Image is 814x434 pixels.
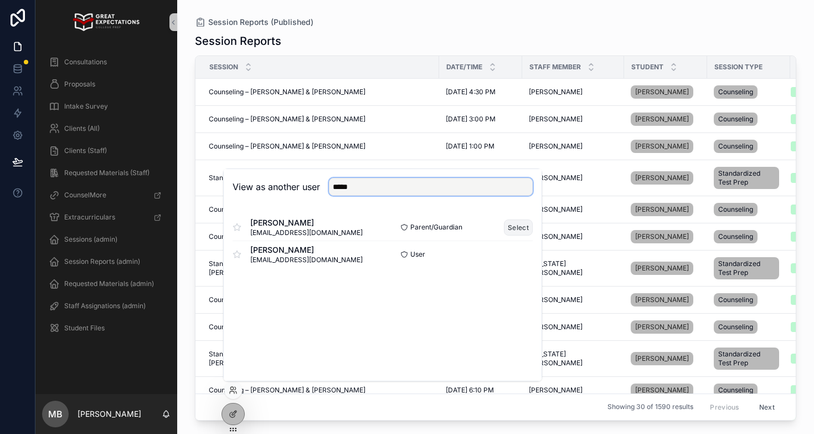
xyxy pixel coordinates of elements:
[631,110,700,128] a: [PERSON_NAME]
[714,381,784,399] a: Counseling
[209,173,432,182] a: Standardized Test Prep – [PERSON_NAME] & [PERSON_NAME]
[209,323,432,331] a: Counseling – [PERSON_NAME] & [PERSON_NAME]
[78,409,141,420] p: [PERSON_NAME]
[631,291,700,309] a: [PERSON_NAME]
[529,295,617,304] a: [PERSON_NAME]
[446,142,516,151] a: [DATE] 1:00 PM
[714,137,784,155] a: Counseling
[635,173,689,182] span: [PERSON_NAME]
[631,230,693,243] a: [PERSON_NAME]
[42,318,171,338] a: Student Files
[64,146,107,155] span: Clients (Staff)
[64,257,140,266] span: Session Reports (admin)
[209,386,432,395] a: Counseling – [PERSON_NAME] & [PERSON_NAME]
[410,223,462,232] span: Parent/Guardian
[209,232,365,241] span: Counseling – [PERSON_NAME] & [PERSON_NAME]
[714,63,763,72] span: Session Type
[718,386,753,395] span: Counseling
[64,213,115,222] span: Extracurriculars
[209,88,432,96] a: Counseling – [PERSON_NAME] & [PERSON_NAME]
[631,352,693,365] a: [PERSON_NAME]
[209,205,432,214] a: Counseling – [PERSON_NAME] & [PERSON_NAME]
[64,80,95,89] span: Proposals
[35,44,177,353] div: scrollable content
[195,33,281,49] h1: Session Reports
[631,350,700,367] a: [PERSON_NAME]
[529,88,617,96] a: [PERSON_NAME]
[529,205,583,214] span: [PERSON_NAME]
[209,295,432,304] a: Counseling – [PERSON_NAME] & [PERSON_NAME]
[714,318,784,336] a: Counseling
[42,96,171,116] a: Intake Survey
[446,63,482,72] span: Date/Time
[714,110,784,128] a: Counseling
[631,259,700,277] a: [PERSON_NAME]
[529,232,617,241] a: [PERSON_NAME]
[529,88,583,96] span: [PERSON_NAME]
[446,142,494,151] span: [DATE] 1:00 PM
[631,384,693,397] a: [PERSON_NAME]
[42,252,171,272] a: Session Reports (admin)
[209,115,432,124] a: Counseling – [PERSON_NAME] & [PERSON_NAME]
[635,205,689,214] span: [PERSON_NAME]
[714,165,784,191] a: Standardized Test Prep
[631,293,693,307] a: [PERSON_NAME]
[42,141,171,161] a: Clients (Staff)
[529,259,617,277] a: [US_STATE][PERSON_NAME]
[209,295,365,304] span: Counseling – [PERSON_NAME] & [PERSON_NAME]
[631,169,700,187] a: [PERSON_NAME]
[631,85,693,99] a: [PERSON_NAME]
[42,274,171,294] a: Requested Materials (admin)
[529,173,617,182] a: [PERSON_NAME]
[631,83,700,101] a: [PERSON_NAME]
[635,115,689,124] span: [PERSON_NAME]
[64,235,117,244] span: Sessions (admin)
[529,232,583,241] span: [PERSON_NAME]
[751,399,782,416] button: Next
[42,185,171,205] a: CounselMore
[64,58,107,67] span: Consultations
[209,232,432,241] a: Counseling – [PERSON_NAME] & [PERSON_NAME]
[631,140,693,153] a: [PERSON_NAME]
[209,115,365,124] span: Counseling – [PERSON_NAME] & [PERSON_NAME]
[714,228,784,246] a: Counseling
[209,173,404,182] span: Standardized Test Prep – [PERSON_NAME] & [PERSON_NAME]
[209,350,432,367] a: Standardized Test Prep – [US_STATE][PERSON_NAME] & [PERSON_NAME]
[718,88,753,96] span: Counseling
[718,259,775,277] span: Standardized Test Prep
[250,256,363,264] span: [EMAIL_ADDRESS][DOMAIN_NAME]
[607,403,693,412] span: Showing 30 of 1590 results
[631,381,700,399] a: [PERSON_NAME]
[635,295,689,304] span: [PERSON_NAME]
[529,63,581,72] span: Staff Member
[64,102,108,111] span: Intake Survey
[718,323,753,331] span: Counseling
[635,232,689,241] span: [PERSON_NAME]
[42,229,171,249] a: Sessions (admin)
[714,345,784,372] a: Standardized Test Prep
[631,228,700,246] a: [PERSON_NAME]
[631,63,663,72] span: Student
[631,203,693,216] a: [PERSON_NAME]
[410,250,425,259] span: User
[208,17,313,28] span: Session Reports (Published)
[233,180,320,193] h2: View as another user
[209,88,365,96] span: Counseling – [PERSON_NAME] & [PERSON_NAME]
[718,232,753,241] span: Counseling
[64,324,105,333] span: Student Files
[209,142,432,151] a: Counseling – [PERSON_NAME] & [PERSON_NAME]
[209,63,238,72] span: Session
[718,295,753,304] span: Counseling
[209,205,365,214] span: Counseling – [PERSON_NAME] & [PERSON_NAME]
[529,350,617,367] a: [US_STATE][PERSON_NAME]
[209,142,365,151] span: Counseling – [PERSON_NAME] & [PERSON_NAME]
[209,323,365,331] span: Counseling – [PERSON_NAME] & [PERSON_NAME]
[635,386,689,395] span: [PERSON_NAME]
[42,207,171,227] a: Extracurriculars
[718,205,753,214] span: Counseling
[718,350,775,367] span: Standardized Test Prep
[635,264,689,273] span: [PERSON_NAME]
[529,115,617,124] a: [PERSON_NAME]
[42,52,171,72] a: Consultations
